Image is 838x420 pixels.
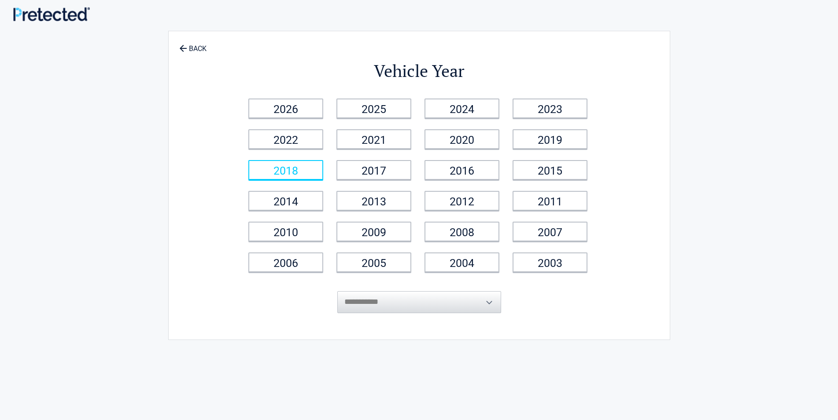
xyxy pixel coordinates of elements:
a: 2014 [248,191,323,211]
a: 2021 [336,129,411,149]
a: 2015 [513,160,587,180]
a: 2005 [336,252,411,272]
a: 2018 [248,160,323,180]
a: 2019 [513,129,587,149]
a: 2007 [513,222,587,241]
a: 2016 [425,160,499,180]
a: 2006 [248,252,323,272]
a: 2025 [336,99,411,118]
a: 2022 [248,129,323,149]
a: 2011 [513,191,587,211]
a: 2026 [248,99,323,118]
h2: Vehicle Year [243,60,595,82]
a: 2008 [425,222,499,241]
a: 2009 [336,222,411,241]
a: 2004 [425,252,499,272]
a: 2017 [336,160,411,180]
a: 2012 [425,191,499,211]
a: 2013 [336,191,411,211]
a: 2003 [513,252,587,272]
img: Main Logo [13,7,90,21]
a: 2020 [425,129,499,149]
a: 2023 [513,99,587,118]
a: 2024 [425,99,499,118]
a: BACK [177,37,208,52]
a: 2010 [248,222,323,241]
